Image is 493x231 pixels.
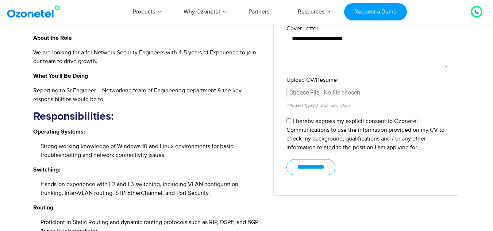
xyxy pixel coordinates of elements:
strong: Operating Systems: [33,129,85,135]
label: I hereby express my explicit consent to Ozonetel Communications to use the information provided o... [286,118,444,151]
strong: Routing: [33,205,55,211]
label: Upload CV/Resume [286,76,447,84]
small: Allowed Type(s): .pdf, .doc, .docx [286,103,350,108]
strong: What You’ll Be Doing [33,73,88,79]
strong: Responsibilities: [33,111,113,122]
label: Cover Letter [286,24,447,33]
p: Reporting to Sr Engineer – Networking team of Engineering department & the key responsibilities w... [33,86,263,104]
strong: About the Role [33,35,72,41]
li: Hands-on experience with L2 and L3 switching, including VLAN configuration, trunking, Inter-VLAN ... [41,180,263,197]
a: Request a Demo [344,3,407,20]
strong: Switching: [33,167,60,173]
li: Strong working knowledge of Windows 10 and Linux environments for basic troubleshooting and netwo... [41,142,263,159]
p: We are looking for a for Network Security Engineers with 4-5 years of Experience to join our team... [33,48,263,66]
